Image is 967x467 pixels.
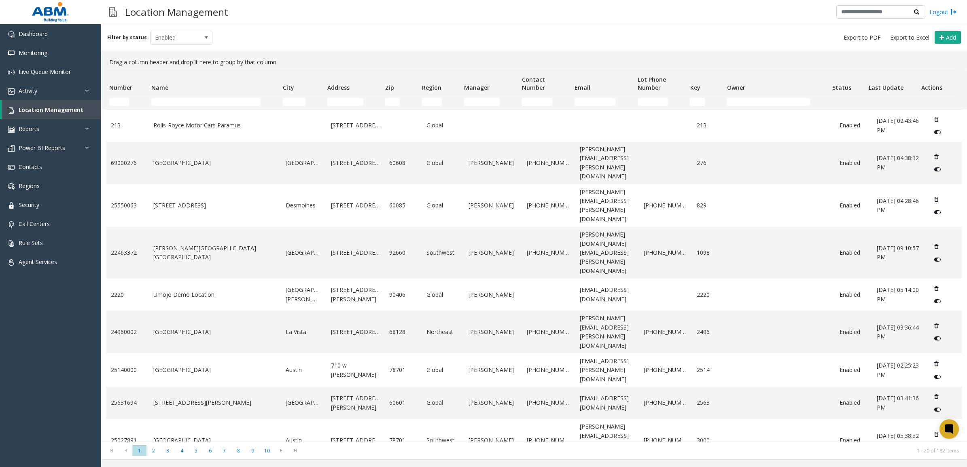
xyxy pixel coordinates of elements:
[286,285,321,304] a: [GEOGRAPHIC_DATA][PERSON_NAME]
[19,220,50,228] span: Call Centers
[19,106,83,114] span: Location Management
[274,445,288,456] span: Go to the next page
[930,357,943,370] button: Delete
[877,116,920,135] a: [DATE] 02:43:46 PM
[109,98,129,106] input: Number Filter
[111,398,144,407] a: 25631694
[935,31,961,44] button: Add
[877,323,919,340] span: [DATE] 03:36:44 PM
[8,88,15,95] img: 'icon'
[8,31,15,38] img: 'icon'
[638,76,666,91] span: Lot Phone Number
[19,239,43,247] span: Rule Sets
[8,50,15,57] img: 'icon'
[153,244,276,262] a: [PERSON_NAME][GEOGRAPHIC_DATA] [GEOGRAPHIC_DATA]
[723,95,829,109] td: Owner Filter
[286,158,321,167] a: [GEOGRAPHIC_DATA]
[580,230,634,275] a: [PERSON_NAME][DOMAIN_NAME][EMAIL_ADDRESS][PERSON_NAME][DOMAIN_NAME]
[8,69,15,76] img: 'icon'
[644,436,687,445] a: [PHONE_NUMBER]
[153,328,276,336] a: [GEOGRAPHIC_DATA]
[469,201,517,210] a: [PERSON_NAME]
[111,121,144,130] a: 213
[107,34,147,41] label: Filter by status
[331,121,380,130] a: [STREET_ADDRESS]
[8,107,15,114] img: 'icon'
[151,84,168,91] span: Name
[527,436,570,445] a: [PHONE_NUMBER]
[307,447,959,454] kendo-pager-info: 1 - 20 of 182 items
[111,290,144,299] a: 2220
[8,202,15,209] img: 'icon'
[840,436,867,445] a: Enabled
[644,328,687,336] a: [PHONE_NUMBER]
[464,84,490,91] span: Manager
[638,98,668,106] input: Lot Phone Number Filter
[19,144,65,152] span: Power BI Reports
[634,95,687,109] td: Lot Phone Number Filter
[690,98,704,106] input: Key Filter
[8,183,15,190] img: 'icon'
[8,240,15,247] img: 'icon'
[697,248,724,257] a: 1098
[840,398,867,407] a: Enabled
[930,126,945,139] button: Disable
[469,158,517,167] a: [PERSON_NAME]
[246,445,260,456] span: Page 9
[697,436,724,445] a: 3000
[331,201,380,210] a: [STREET_ADDRESS]
[389,328,417,336] a: 68128
[877,154,919,171] span: [DATE] 04:38:32 PM
[19,68,71,76] span: Live Queue Monitor
[829,70,865,95] th: Status
[132,445,146,456] span: Page 1
[153,158,276,167] a: [GEOGRAPHIC_DATA]
[111,248,144,257] a: 22463372
[280,95,324,109] td: City Filter
[519,95,571,109] td: Contact Number Filter
[840,366,867,374] a: Enabled
[580,314,634,350] a: [PERSON_NAME][EMAIL_ADDRESS][PERSON_NAME][DOMAIN_NAME]
[389,398,417,407] a: 60601
[175,445,189,456] span: Page 4
[19,258,57,266] span: Agent Services
[697,366,724,374] a: 2514
[580,394,634,412] a: [EMAIL_ADDRESS][DOMAIN_NAME]
[697,290,724,299] a: 2220
[109,84,132,91] span: Number
[327,84,350,91] span: Address
[527,328,570,336] a: [PHONE_NUMBER]
[840,158,867,167] a: Enabled
[331,436,380,445] a: [STREET_ADDRESS]
[877,432,919,448] span: [DATE] 05:38:52 PM
[877,361,920,379] a: [DATE] 02:25:23 PM
[331,394,380,412] a: [STREET_ADDRESS][PERSON_NAME]
[422,98,442,106] input: Region Filter
[161,445,175,456] span: Page 3
[382,95,419,109] td: Zip Filter
[527,366,570,374] a: [PHONE_NUMBER]
[19,125,39,133] span: Reports
[286,398,321,407] a: [GEOGRAPHIC_DATA]
[930,282,943,295] button: Delete
[687,95,723,109] td: Key Filter
[19,30,48,38] span: Dashboard
[19,163,42,171] span: Contacts
[389,158,417,167] a: 60608
[930,427,943,440] button: Delete
[286,366,321,374] a: Austin
[19,49,47,57] span: Monitoring
[575,84,590,91] span: Email
[877,197,919,213] span: [DATE] 04:28:46 PM
[290,447,301,454] span: Go to the last page
[840,32,884,43] button: Export to PDF
[260,445,274,456] span: Page 10
[887,32,933,43] button: Export to Excel
[217,445,231,456] span: Page 7
[697,328,724,336] a: 2496
[111,328,144,336] a: 24960002
[877,361,919,378] span: [DATE] 02:25:23 PM
[580,357,634,384] a: [EMAIL_ADDRESS][PERSON_NAME][DOMAIN_NAME]
[19,87,37,95] span: Activity
[385,84,394,91] span: Zip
